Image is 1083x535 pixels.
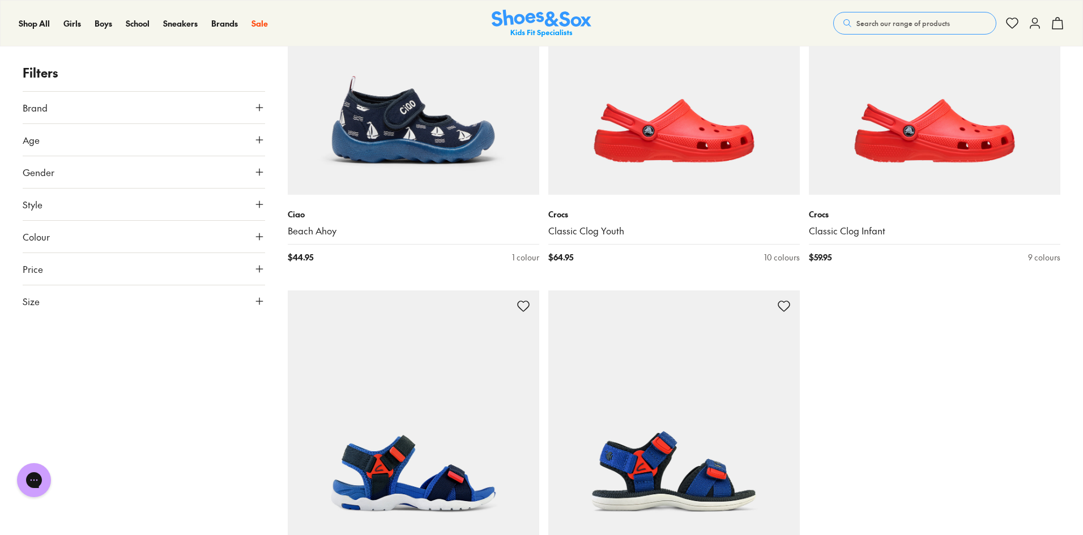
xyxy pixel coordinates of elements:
p: Filters [23,63,265,82]
a: Sale [251,18,268,29]
span: Price [23,262,43,276]
span: $ 44.95 [288,251,313,263]
a: Girls [63,18,81,29]
p: Crocs [548,208,800,220]
button: Style [23,189,265,220]
a: Shop All [19,18,50,29]
div: 10 colours [764,251,800,263]
iframe: Gorgias live chat messenger [11,459,57,501]
a: Classic Clog Infant [809,225,1060,237]
a: Sneakers [163,18,198,29]
img: SNS_Logo_Responsive.svg [492,10,591,37]
span: Search our range of products [856,18,950,28]
div: 9 colours [1028,251,1060,263]
button: Age [23,124,265,156]
a: Classic Clog Youth [548,225,800,237]
button: Search our range of products [833,12,996,35]
span: Brand [23,101,48,114]
span: Age [23,133,40,147]
span: $ 64.95 [548,251,573,263]
a: School [126,18,150,29]
a: Beach Ahoy [288,225,539,237]
button: Brand [23,92,265,123]
span: Colour [23,230,50,243]
p: Crocs [809,208,1060,220]
span: Style [23,198,42,211]
a: Shoes & Sox [492,10,591,37]
a: Boys [95,18,112,29]
p: Ciao [288,208,539,220]
span: Gender [23,165,54,179]
button: Price [23,253,265,285]
button: Size [23,285,265,317]
span: $ 59.95 [809,251,832,263]
div: 1 colour [512,251,539,263]
button: Colour [23,221,265,252]
button: Gender [23,156,265,188]
span: Size [23,294,40,308]
a: Brands [211,18,238,29]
